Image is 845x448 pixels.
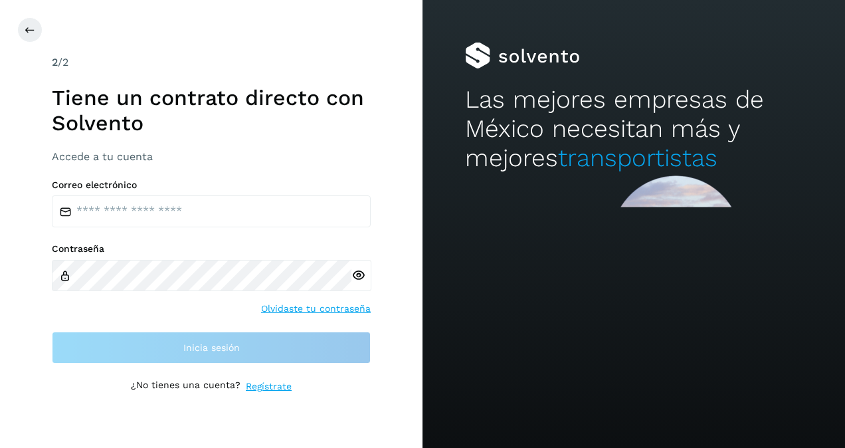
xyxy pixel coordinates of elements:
[52,150,371,163] h3: Accede a tu cuenta
[558,144,717,172] span: transportistas
[261,302,371,316] a: Olvidaste tu contraseña
[52,56,58,68] span: 2
[52,243,371,255] label: Contraseña
[52,55,371,70] div: /2
[183,343,240,352] span: Inicia sesión
[465,85,803,173] h2: Las mejores empresas de México necesitan más y mejores
[52,332,371,364] button: Inicia sesión
[52,179,371,191] label: Correo electrónico
[52,85,371,136] h1: Tiene un contrato directo con Solvento
[131,380,240,393] p: ¿No tienes una cuenta?
[246,380,292,393] a: Regístrate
